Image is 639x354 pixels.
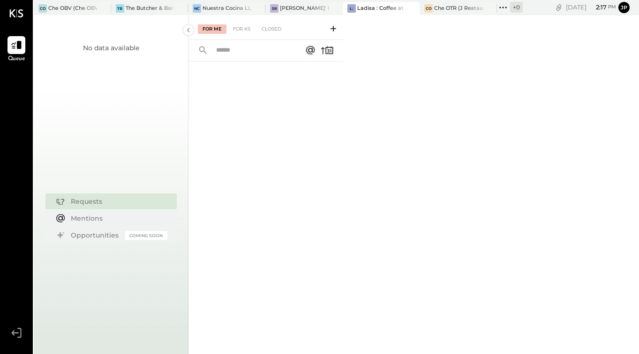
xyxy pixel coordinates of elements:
[257,24,286,34] div: Closed
[280,5,329,12] div: [PERSON_NAME]' Rooftop - Ignite
[83,43,139,53] div: No data available
[8,55,25,63] span: Queue
[125,231,167,240] div: Coming Soon
[347,4,356,13] div: L:
[270,4,278,13] div: SR
[618,2,630,13] button: jp
[566,3,616,12] div: [DATE]
[510,2,523,13] div: + 0
[116,4,124,13] div: TB
[228,24,255,34] div: For KS
[424,4,433,13] div: CO
[126,5,174,12] div: The Butcher & Barrel (L Argento LLC) - [GEOGRAPHIC_DATA]
[71,231,120,240] div: Opportunities
[588,3,607,12] span: 2 : 17
[357,5,406,12] div: Ladisa : Coffee at Lola's
[608,4,616,10] span: pm
[554,2,564,12] div: copy link
[71,197,163,206] div: Requests
[48,5,97,12] div: Che OBV (Che OBV LLC) - Ignite
[434,5,483,12] div: Che OTR (J Restaurant LLC) - Ignite
[198,24,226,34] div: For Me
[0,36,32,63] a: Queue
[38,4,47,13] div: CO
[193,4,201,13] div: NC
[203,5,251,12] div: Nuestra Cocina LLC - [GEOGRAPHIC_DATA]
[71,214,163,223] div: Mentions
